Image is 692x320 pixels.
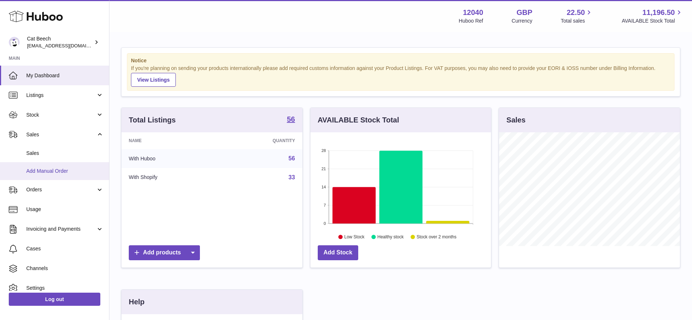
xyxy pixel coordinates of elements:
div: Currency [512,17,533,24]
text: 7 [324,203,326,207]
strong: 56 [287,116,295,123]
span: Stock [26,112,96,118]
span: Add Manual Order [26,168,104,175]
text: 28 [321,148,326,153]
h3: AVAILABLE Stock Total [318,115,399,125]
span: Invoicing and Payments [26,226,96,233]
td: With Huboo [121,149,219,168]
strong: Notice [131,57,670,64]
text: 0 [324,221,326,226]
strong: 12040 [463,8,483,17]
a: 33 [289,174,295,180]
h3: Help [129,297,144,307]
span: Channels [26,265,104,272]
text: Low Stock [344,234,365,239]
text: 14 [321,185,326,189]
td: With Shopify [121,168,219,187]
h3: Sales [506,115,525,125]
a: Add Stock [318,245,358,260]
span: Listings [26,92,96,99]
a: Log out [9,293,100,306]
span: Sales [26,150,104,157]
span: Settings [26,285,104,292]
div: Huboo Ref [459,17,483,24]
img: internalAdmin-12040@internal.huboo.com [9,37,20,48]
strong: GBP [517,8,532,17]
div: Cat Beech [27,35,93,49]
span: Usage [26,206,104,213]
span: 11,196.50 [642,8,675,17]
span: AVAILABLE Stock Total [622,17,683,24]
a: 11,196.50 AVAILABLE Stock Total [622,8,683,24]
div: If you're planning on sending your products internationally please add required customs informati... [131,65,670,87]
text: Stock over 2 months [417,234,456,239]
a: 56 [289,155,295,161]
span: Cases [26,245,104,252]
a: Add products [129,245,200,260]
span: [EMAIL_ADDRESS][DOMAIN_NAME] [27,43,107,48]
span: Total sales [561,17,593,24]
a: 22.50 Total sales [561,8,593,24]
span: Orders [26,186,96,193]
span: My Dashboard [26,72,104,79]
a: View Listings [131,73,176,87]
h3: Total Listings [129,115,176,125]
span: Sales [26,131,96,138]
span: 22.50 [567,8,585,17]
a: 56 [287,116,295,124]
text: Healthy stock [377,234,404,239]
text: 21 [321,167,326,171]
th: Quantity [219,132,302,149]
th: Name [121,132,219,149]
